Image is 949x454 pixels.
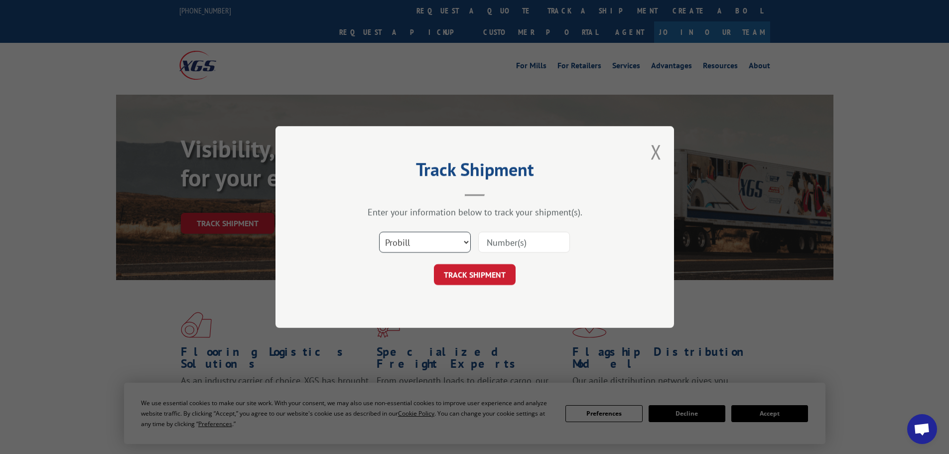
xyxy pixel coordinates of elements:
[325,162,624,181] h2: Track Shipment
[478,232,570,253] input: Number(s)
[325,206,624,218] div: Enter your information below to track your shipment(s).
[907,414,937,444] div: Open chat
[434,264,516,285] button: TRACK SHIPMENT
[651,139,662,165] button: Close modal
